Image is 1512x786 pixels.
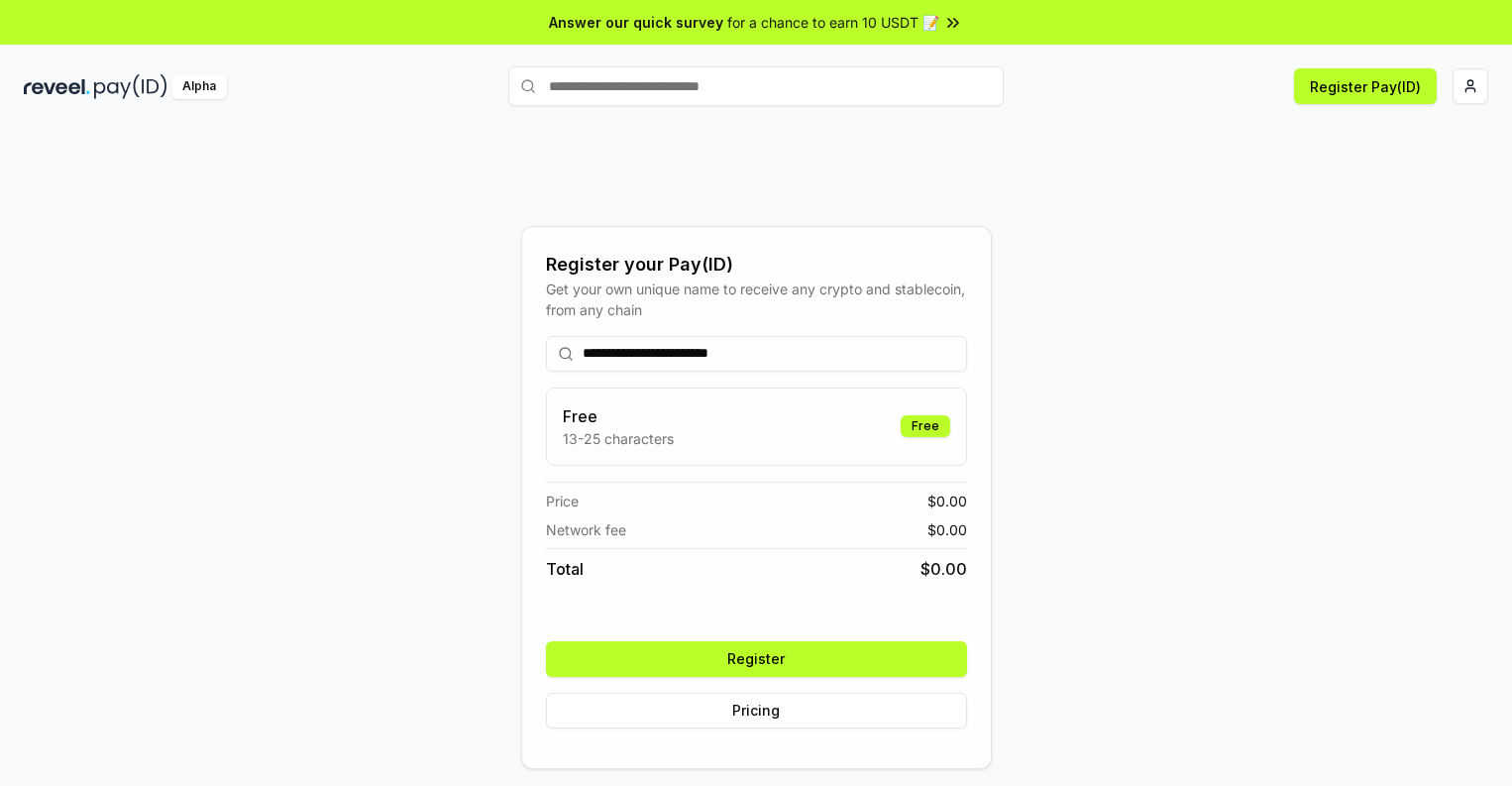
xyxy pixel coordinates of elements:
[546,519,626,540] span: Network fee
[927,491,967,511] span: $ 0.00
[546,641,967,677] button: Register
[546,279,967,320] div: Get your own unique name to receive any crypto and stablecoin, from any chain
[546,251,967,279] div: Register your Pay(ID)
[927,519,967,540] span: $ 0.00
[901,415,950,437] div: Free
[171,74,227,99] div: Alpha
[94,74,167,99] img: pay_id
[727,12,939,33] span: for a chance to earn 10 USDT 📝
[563,404,674,428] h3: Free
[1294,68,1437,104] button: Register Pay(ID)
[546,491,579,511] span: Price
[546,557,584,581] span: Total
[546,693,967,729] button: Pricing
[24,74,90,99] img: reveel_dark
[563,428,674,449] p: 13-25 characters
[549,12,723,33] span: Answer our quick survey
[920,557,967,581] span: $ 0.00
